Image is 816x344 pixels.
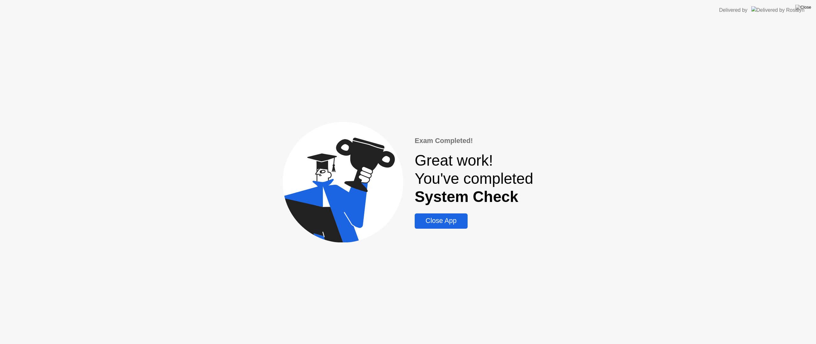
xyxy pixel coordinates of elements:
div: Exam Completed! [415,136,533,146]
div: Delivered by [719,6,747,14]
div: Great work! You've completed [415,151,533,206]
div: Close App [417,217,465,225]
img: Close [795,5,811,10]
img: Delivered by Rosalyn [751,6,805,14]
b: System Check [415,188,518,205]
button: Close App [415,213,467,229]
